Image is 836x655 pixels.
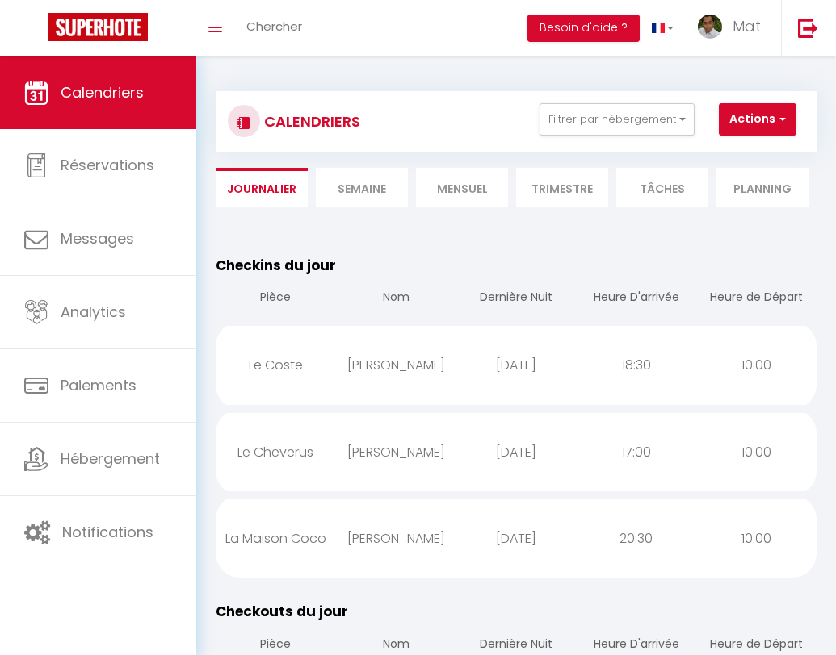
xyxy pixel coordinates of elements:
[540,103,695,136] button: Filtrer par hébergement
[698,15,722,39] img: ...
[456,512,577,565] div: [DATE]
[260,103,360,140] h3: CALENDRIERS
[616,168,708,207] li: Tâches
[576,512,696,565] div: 20:30
[216,276,336,322] th: Pièce
[216,426,336,478] div: Le Cheverus
[316,168,408,207] li: Semaine
[336,426,456,478] div: [PERSON_NAME]
[696,512,817,565] div: 10:00
[61,375,137,395] span: Paiements
[527,15,640,42] button: Besoin d'aide ?
[336,512,456,565] div: [PERSON_NAME]
[216,512,336,565] div: La Maison Coco
[456,276,577,322] th: Dernière Nuit
[696,339,817,391] div: 10:00
[696,426,817,478] div: 10:00
[336,339,456,391] div: [PERSON_NAME]
[719,103,796,136] button: Actions
[61,228,134,248] span: Messages
[456,339,577,391] div: [DATE]
[61,82,144,102] span: Calendriers
[456,426,577,478] div: [DATE]
[733,16,761,36] span: Mat
[48,13,148,41] img: Super Booking
[798,18,818,38] img: logout
[246,18,302,35] span: Chercher
[216,602,348,621] span: Checkouts du jour
[61,302,126,322] span: Analytics
[576,426,696,478] div: 17:00
[716,168,809,207] li: Planning
[336,276,456,322] th: Nom
[216,168,308,207] li: Journalier
[516,168,608,207] li: Trimestre
[61,448,160,469] span: Hébergement
[61,155,154,175] span: Réservations
[216,256,336,275] span: Checkins du jour
[62,522,153,542] span: Notifications
[416,168,508,207] li: Mensuel
[696,276,817,322] th: Heure de Départ
[576,276,696,322] th: Heure D'arrivée
[216,339,336,391] div: Le Coste
[13,6,61,55] button: Ouvrir le widget de chat LiveChat
[576,339,696,391] div: 18:30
